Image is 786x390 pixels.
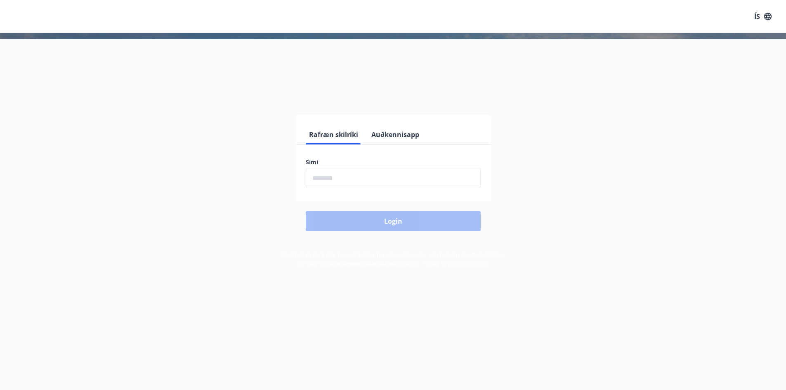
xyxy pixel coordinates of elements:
a: Persónuverndarstefna [332,259,394,267]
button: Rafræn skilríki [306,125,361,144]
span: Með því að skrá þig inn samþykkir þú að upplýsingar um þig séu meðhöndlaðar í samræmi við BYGGIÐN... [281,251,505,267]
button: Auðkennisapp [368,125,423,144]
span: Vinsamlegast skráðu þig inn með rafrænum skilríkjum eða Auðkennisappi. [264,88,523,98]
label: Sími [306,158,481,166]
h1: Félagavefur, BYGGIÐN - Félag byggingarmanna [106,50,680,81]
button: ÍS [750,9,776,24]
